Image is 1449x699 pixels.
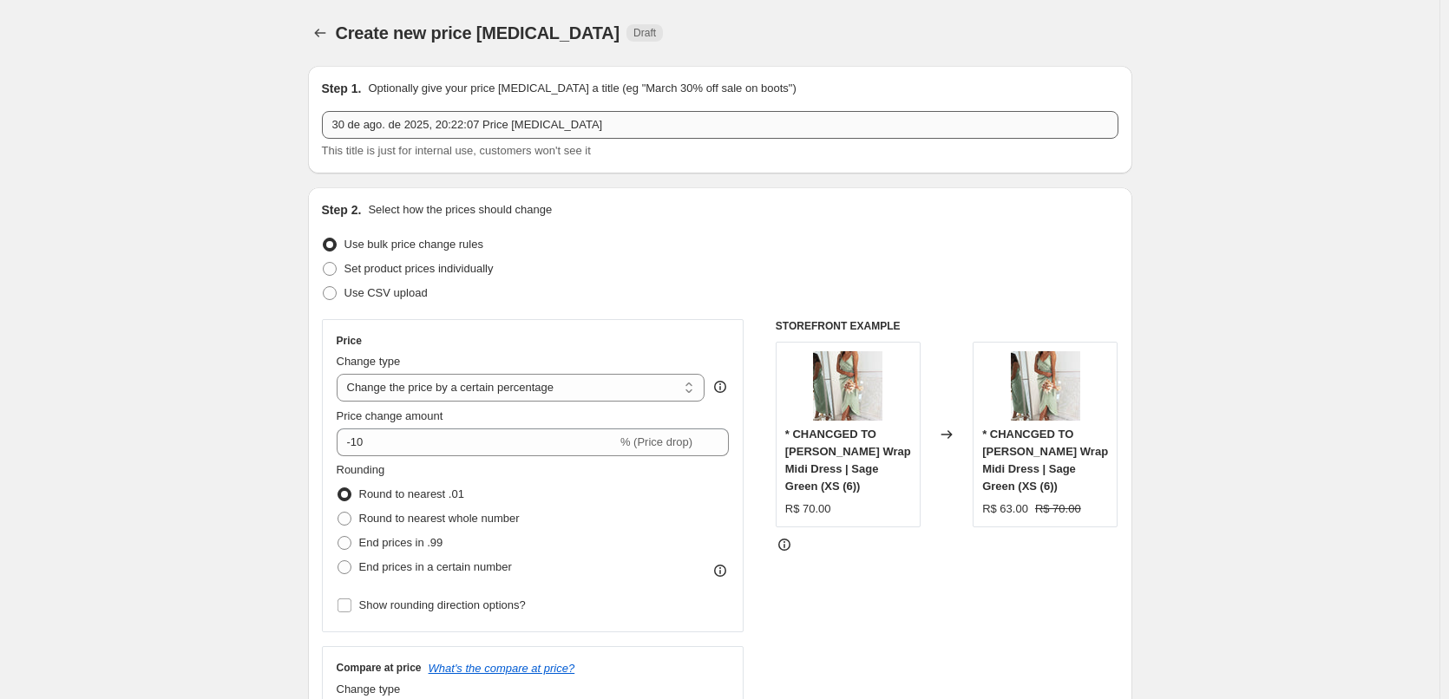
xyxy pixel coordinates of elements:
button: What's the compare at price? [429,662,575,675]
span: Set product prices individually [344,262,494,275]
span: * CHANCGED TO [PERSON_NAME] Wrap Midi Dress | Sage Green (XS (6)) [982,428,1108,493]
input: -15 [337,428,617,456]
strike: R$ 70.00 [1035,500,1081,518]
img: done-new-carrie-midi-sage-pre-order-carrie-midi-wrap-dress-sage-wedding-guest-dresses-30397493706... [1011,351,1080,421]
h6: STOREFRONT EXAMPLE [776,319,1118,333]
img: done-new-carrie-midi-sage-pre-order-carrie-midi-wrap-dress-sage-wedding-guest-dresses-30397493706... [813,351,882,421]
span: * CHANCGED TO [PERSON_NAME] Wrap Midi Dress | Sage Green (XS (6)) [785,428,911,493]
h3: Price [337,334,362,348]
h2: Step 1. [322,80,362,97]
span: End prices in a certain number [359,560,512,573]
span: End prices in .99 [359,536,443,549]
span: Use bulk price change rules [344,238,483,251]
span: Rounding [337,463,385,476]
span: This title is just for internal use, customers won't see it [322,144,591,157]
div: help [711,378,729,395]
span: Use CSV upload [344,286,428,299]
span: Round to nearest .01 [359,487,464,500]
span: Change type [337,355,401,368]
button: Price change jobs [308,21,332,45]
span: % (Price drop) [620,435,692,448]
div: R$ 70.00 [785,500,831,518]
span: Create new price [MEDICAL_DATA] [336,23,620,42]
span: Price change amount [337,409,443,422]
div: R$ 63.00 [982,500,1028,518]
span: Change type [337,683,401,696]
p: Select how the prices should change [368,201,552,219]
span: Show rounding direction options? [359,598,526,611]
h2: Step 2. [322,201,362,219]
p: Optionally give your price [MEDICAL_DATA] a title (eg "March 30% off sale on boots") [368,80,796,97]
span: Round to nearest whole number [359,512,520,525]
span: Draft [633,26,656,40]
h3: Compare at price [337,661,422,675]
input: 30% off holiday sale [322,111,1118,139]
